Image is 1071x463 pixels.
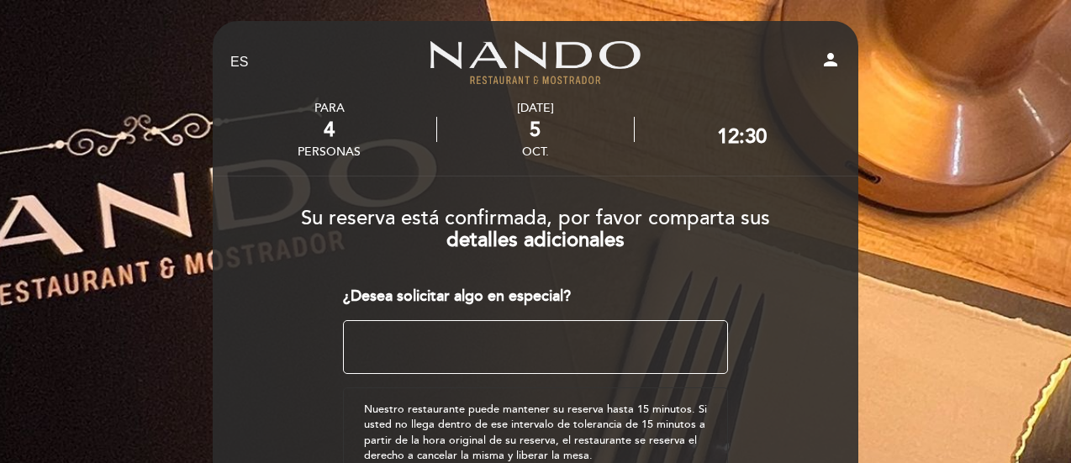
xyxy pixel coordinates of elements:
div: 4 [298,118,361,142]
button: person [820,50,841,76]
div: [DATE] [437,101,633,115]
b: detalles adicionales [446,228,625,252]
i: person [820,50,841,70]
div: personas [298,145,361,159]
div: PARA [298,101,361,115]
div: 5 [437,118,633,142]
span: Su reserva está confirmada, por favor comparta sus [301,206,770,230]
a: Nando Restaurant y Mostrador [430,39,641,86]
div: oct. [437,145,633,159]
div: 12:30 [717,124,767,149]
div: ¿Desea solicitar algo en especial? [343,286,729,308]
